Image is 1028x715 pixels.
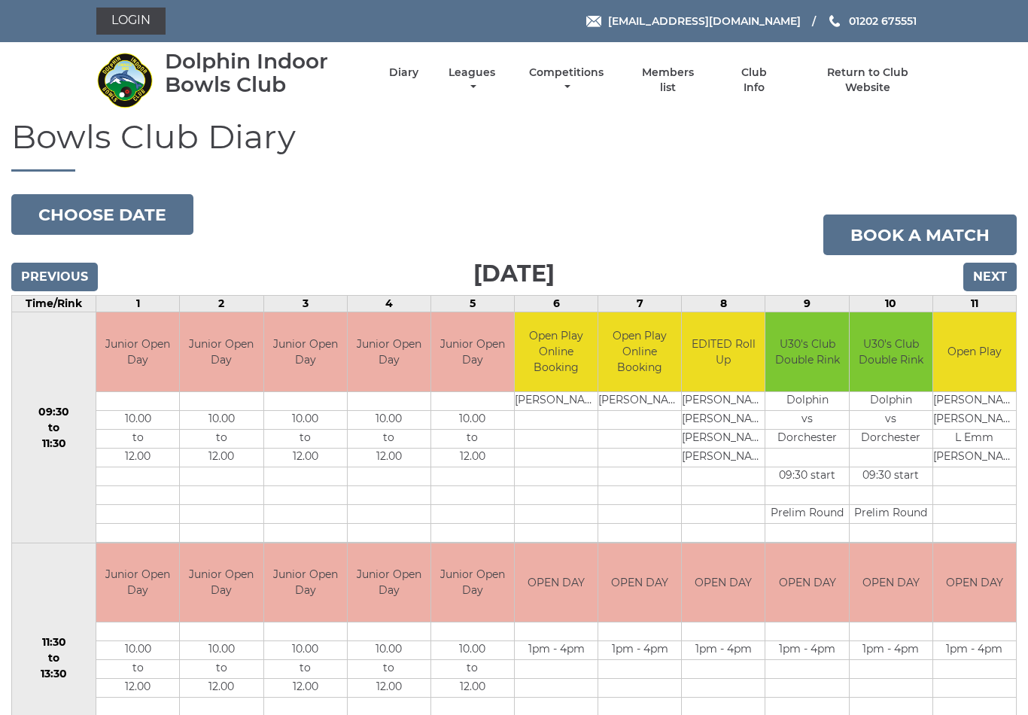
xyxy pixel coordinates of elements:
[598,391,681,410] td: [PERSON_NAME]
[348,660,430,679] td: to
[850,410,932,429] td: vs
[765,391,848,410] td: Dolphin
[96,448,179,467] td: 12.00
[933,641,1016,660] td: 1pm - 4pm
[96,660,179,679] td: to
[682,543,765,622] td: OPEN DAY
[431,429,514,448] td: to
[431,312,514,391] td: Junior Open Day
[389,65,418,80] a: Diary
[11,263,98,291] input: Previous
[515,391,598,410] td: [PERSON_NAME]
[96,52,153,108] img: Dolphin Indoor Bowls Club
[682,641,765,660] td: 1pm - 4pm
[682,312,765,391] td: EDITED Roll Up
[765,410,848,429] td: vs
[348,543,430,622] td: Junior Open Day
[180,410,263,429] td: 10.00
[729,65,778,95] a: Club Info
[515,296,598,312] td: 6
[348,448,430,467] td: 12.00
[963,263,1017,291] input: Next
[96,429,179,448] td: to
[850,543,932,622] td: OPEN DAY
[96,312,179,391] td: Junior Open Day
[515,543,598,622] td: OPEN DAY
[96,296,180,312] td: 1
[515,312,598,391] td: Open Play Online Booking
[96,641,179,660] td: 10.00
[827,13,917,29] a: Phone us 01202 675551
[96,8,166,35] a: Login
[180,296,263,312] td: 2
[348,312,430,391] td: Junior Open Day
[431,543,514,622] td: Junior Open Day
[264,448,347,467] td: 12.00
[180,543,263,622] td: Junior Open Day
[849,296,932,312] td: 10
[348,679,430,698] td: 12.00
[765,467,848,485] td: 09:30 start
[829,15,840,27] img: Phone us
[264,429,347,448] td: to
[850,504,932,523] td: Prelim Round
[933,391,1016,410] td: [PERSON_NAME]
[515,641,598,660] td: 1pm - 4pm
[850,429,932,448] td: Dorchester
[933,448,1016,467] td: [PERSON_NAME]
[96,410,179,429] td: 10.00
[598,296,682,312] td: 7
[765,296,849,312] td: 9
[608,14,801,28] span: [EMAIL_ADDRESS][DOMAIN_NAME]
[264,543,347,622] td: Junior Open Day
[682,429,765,448] td: [PERSON_NAME]
[264,641,347,660] td: 10.00
[445,65,499,95] a: Leagues
[11,118,1017,172] h1: Bowls Club Diary
[932,296,1016,312] td: 11
[348,429,430,448] td: to
[431,641,514,660] td: 10.00
[765,543,848,622] td: OPEN DAY
[348,641,430,660] td: 10.00
[263,296,347,312] td: 3
[682,448,765,467] td: [PERSON_NAME]
[347,296,430,312] td: 4
[431,448,514,467] td: 12.00
[264,660,347,679] td: to
[180,679,263,698] td: 12.00
[598,312,681,391] td: Open Play Online Booking
[765,641,848,660] td: 1pm - 4pm
[823,214,1017,255] a: Book a match
[849,14,917,28] span: 01202 675551
[933,312,1016,391] td: Open Play
[96,543,179,622] td: Junior Open Day
[264,679,347,698] td: 12.00
[804,65,932,95] a: Return to Club Website
[180,312,263,391] td: Junior Open Day
[850,312,932,391] td: U30's Club Double Rink
[12,296,96,312] td: Time/Rink
[431,660,514,679] td: to
[264,410,347,429] td: 10.00
[933,543,1016,622] td: OPEN DAY
[165,50,363,96] div: Dolphin Indoor Bowls Club
[431,679,514,698] td: 12.00
[12,312,96,543] td: 09:30 to 11:30
[598,543,681,622] td: OPEN DAY
[850,641,932,660] td: 1pm - 4pm
[765,504,848,523] td: Prelim Round
[765,429,848,448] td: Dorchester
[11,194,193,235] button: Choose date
[180,641,263,660] td: 10.00
[634,65,703,95] a: Members list
[525,65,607,95] a: Competitions
[180,429,263,448] td: to
[850,391,932,410] td: Dolphin
[348,410,430,429] td: 10.00
[682,391,765,410] td: [PERSON_NAME]
[598,641,681,660] td: 1pm - 4pm
[180,660,263,679] td: to
[682,410,765,429] td: [PERSON_NAME]
[264,312,347,391] td: Junior Open Day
